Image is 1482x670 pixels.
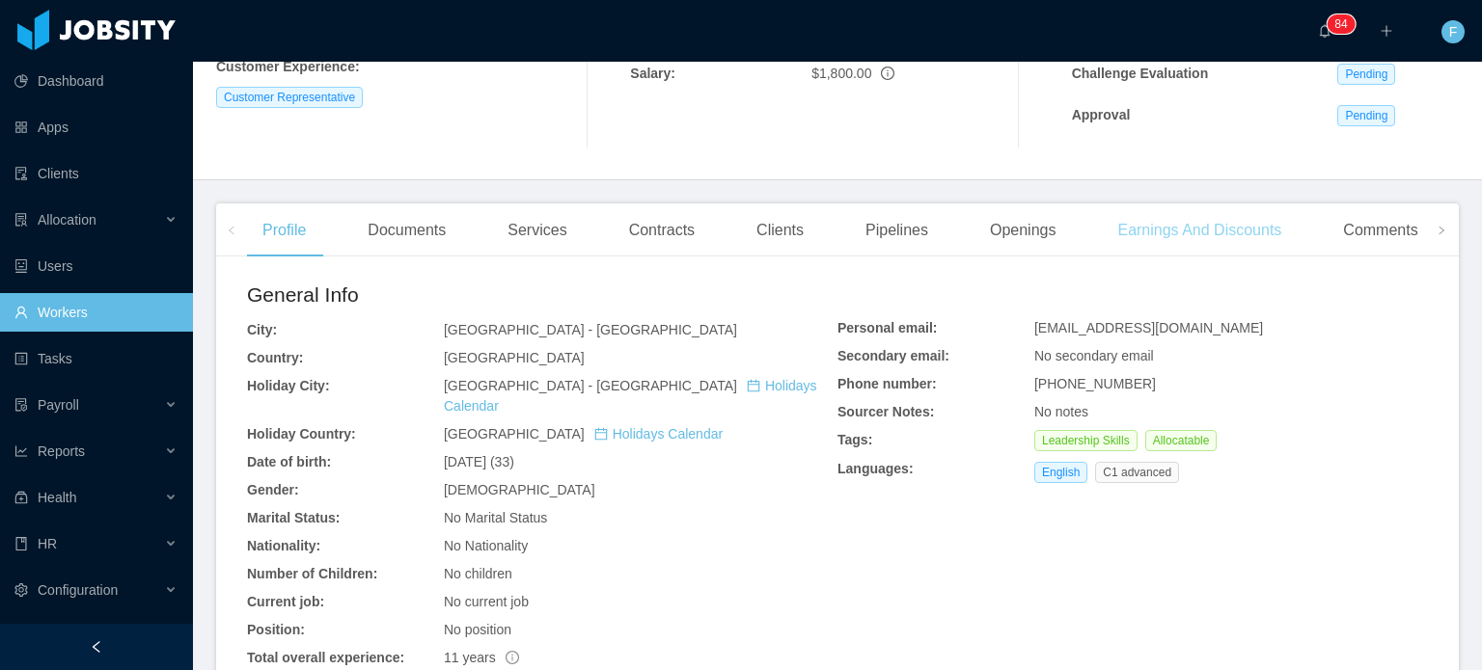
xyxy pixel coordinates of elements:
b: Gender: [247,482,299,497]
a: icon: profileTasks [14,339,178,378]
b: Marital Status: [247,510,340,525]
span: info-circle [506,651,519,664]
span: [DATE] (33) [444,454,514,469]
p: 8 [1334,14,1341,34]
span: No children [444,566,512,581]
i: icon: bell [1318,24,1331,38]
b: Secondary email: [837,348,949,363]
b: Salary: [630,66,675,81]
b: Country: [247,350,303,365]
span: [DEMOGRAPHIC_DATA] [444,482,595,497]
i: icon: book [14,537,28,550]
h2: General Info [247,280,837,310]
b: Position: [247,622,305,637]
div: Openings [974,203,1072,257]
div: Pipelines [850,203,944,257]
b: Personal email: [837,320,938,335]
span: HR [38,536,57,551]
strong: Approval [1072,107,1131,122]
b: Customer Experience : [216,59,360,74]
a: icon: appstoreApps [14,108,178,147]
span: [GEOGRAPHIC_DATA] - [GEOGRAPHIC_DATA] [444,322,737,337]
span: [GEOGRAPHIC_DATA] - [GEOGRAPHIC_DATA] [444,378,817,414]
p: 4 [1341,14,1348,34]
span: No notes [1034,404,1088,419]
span: C1 advanced [1095,462,1179,483]
b: Current job: [247,594,324,609]
span: Pending [1337,105,1395,126]
i: icon: plus [1380,24,1393,38]
b: Nationality: [247,538,320,553]
b: Tags: [837,432,872,447]
span: [GEOGRAPHIC_DATA] [444,426,723,442]
span: No secondary email [1034,348,1154,363]
b: Languages: [837,461,914,476]
span: No position [444,622,511,637]
span: Health [38,490,76,505]
div: Documents [352,203,461,257]
a: icon: auditClients [14,154,178,193]
div: Profile [247,203,321,257]
span: info-circle [881,67,894,80]
i: icon: calendar [594,427,608,441]
i: icon: left [227,226,236,235]
b: Sourcer Notes: [837,404,934,419]
div: Contracts [614,203,710,257]
span: [GEOGRAPHIC_DATA] [444,350,585,365]
div: Clients [741,203,819,257]
i: icon: right [1437,226,1446,235]
span: Configuration [38,582,118,598]
span: No Marital Status [444,510,547,525]
span: [EMAIL_ADDRESS][DOMAIN_NAME] [1034,320,1263,335]
span: English [1034,462,1087,483]
div: Services [492,203,582,257]
span: No current job [444,594,529,609]
i: icon: setting [14,583,28,597]
strong: Challenge Evaluation [1072,66,1209,81]
a: icon: calendarHolidays Calendar [594,426,723,442]
span: [PHONE_NUMBER] [1034,376,1156,391]
span: Allocatable [1145,430,1218,451]
b: Holiday City: [247,378,330,393]
i: icon: calendar [747,379,760,392]
b: Number of Children: [247,566,377,581]
a: icon: calendarHolidays Calendar [444,378,817,414]
i: icon: file-protect [14,398,28,412]
a: icon: robotUsers [14,247,178,285]
div: Comments [1328,203,1433,257]
a: icon: userWorkers [14,293,178,332]
span: $1,800.00 [811,66,871,81]
div: Earnings And Discounts [1102,203,1297,257]
b: Phone number: [837,376,937,391]
i: icon: line-chart [14,444,28,458]
a: icon: pie-chartDashboard [14,62,178,100]
b: Holiday Country: [247,426,356,442]
span: Reports [38,443,85,459]
span: Pending [1337,64,1395,85]
b: Date of birth: [247,454,331,469]
i: icon: medicine-box [14,491,28,504]
span: No Nationality [444,538,528,553]
b: Total overall experience: [247,650,404,665]
span: Allocation [38,212,96,228]
span: Payroll [38,397,79,413]
span: Leadership Skills [1034,430,1138,451]
span: F [1449,20,1458,43]
sup: 84 [1327,14,1355,34]
span: 11 years [444,650,519,665]
i: icon: solution [14,213,28,227]
b: City: [247,322,277,337]
span: Customer Representative [216,87,363,108]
